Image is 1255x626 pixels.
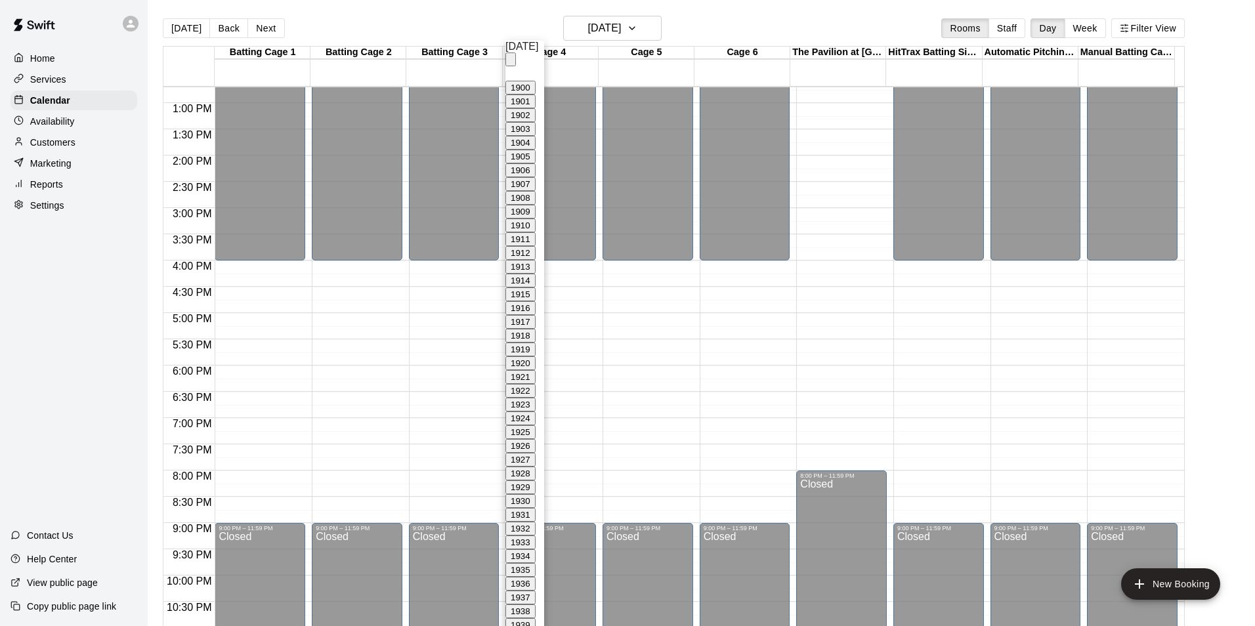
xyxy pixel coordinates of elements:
button: 1907 [505,177,536,191]
button: 1908 [505,191,536,205]
button: 1938 [505,604,536,618]
button: 1924 [505,411,536,425]
button: 1902 [505,108,536,122]
button: 1903 [505,122,536,136]
button: 1900 [505,81,536,94]
button: 1925 [505,425,536,439]
button: 1927 [505,453,536,467]
button: 1931 [505,508,536,522]
button: 1905 [505,150,536,163]
button: 1928 [505,467,536,480]
button: 1933 [505,535,536,549]
button: 1909 [505,205,536,219]
button: 1913 [505,260,536,274]
button: 1934 [505,549,536,563]
button: year view is open, switch to calendar view [505,52,516,66]
button: 1919 [505,343,536,356]
button: 1922 [505,384,536,398]
button: 1917 [505,315,536,329]
button: 1911 [505,232,536,246]
button: 1901 [505,94,536,108]
div: [DATE] [505,41,544,52]
button: 1920 [505,356,536,370]
button: 1914 [505,274,536,287]
button: 1935 [505,563,536,577]
button: 1923 [505,398,536,411]
button: 1906 [505,163,536,177]
button: 1926 [505,439,536,453]
button: 1936 [505,577,536,591]
button: 1916 [505,301,536,315]
button: 1921 [505,370,536,384]
button: 1904 [505,136,536,150]
button: 1915 [505,287,536,301]
button: 1912 [505,246,536,260]
button: 1910 [505,219,536,232]
button: 1929 [505,480,536,494]
button: 1937 [505,591,536,604]
button: 1932 [505,522,536,535]
button: 1918 [505,329,536,343]
button: 1930 [505,494,536,508]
